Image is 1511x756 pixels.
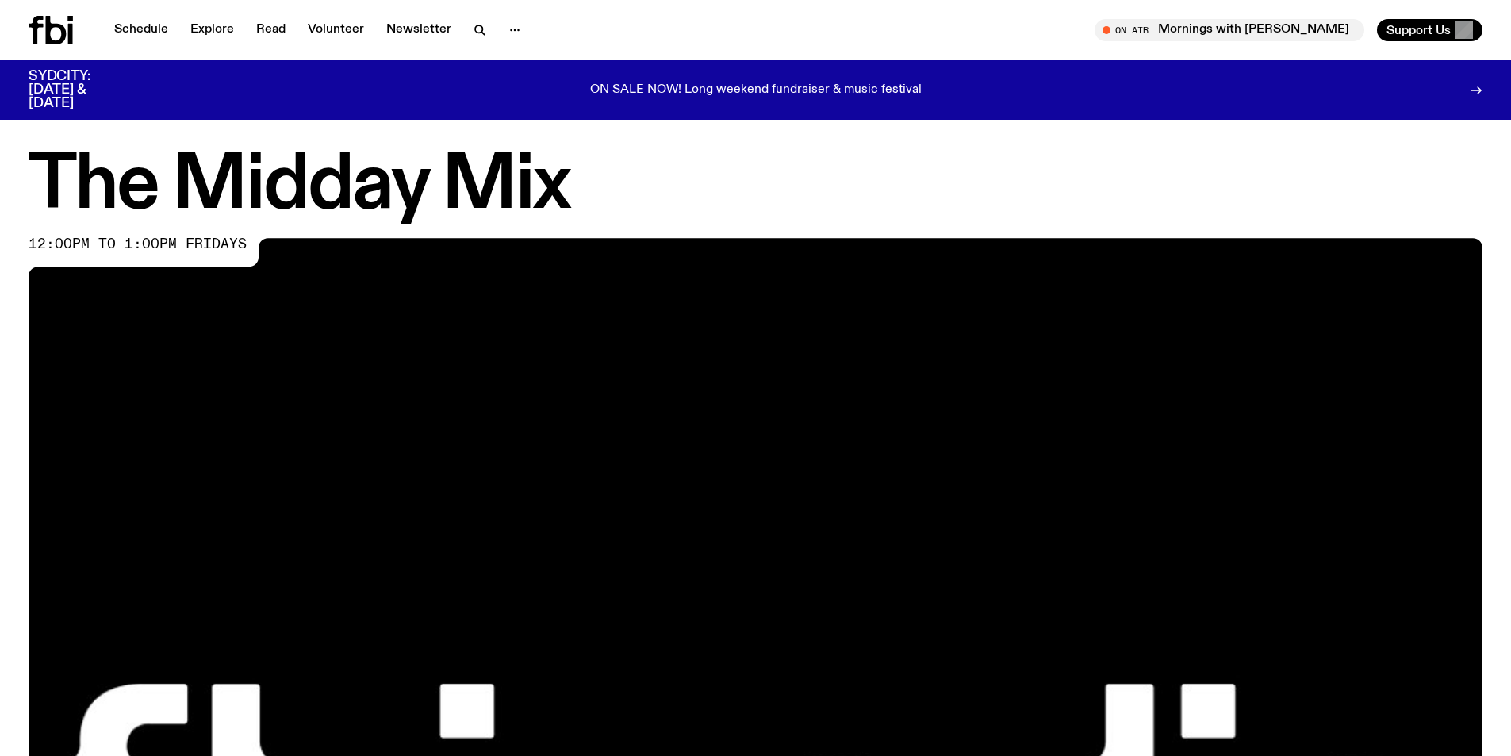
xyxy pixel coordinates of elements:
[1377,19,1482,41] button: Support Us
[247,19,295,41] a: Read
[29,151,1482,222] h1: The Midday Mix
[377,19,461,41] a: Newsletter
[105,19,178,41] a: Schedule
[298,19,374,41] a: Volunteer
[590,83,922,98] p: ON SALE NOW! Long weekend fundraiser & music festival
[1386,23,1451,37] span: Support Us
[181,19,244,41] a: Explore
[29,238,247,251] span: 12:00pm to 1:00pm fridays
[1095,19,1364,41] button: On AirMornings with [PERSON_NAME] / [US_STATE][PERSON_NAME] Interview
[29,70,130,110] h3: SYDCITY: [DATE] & [DATE]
